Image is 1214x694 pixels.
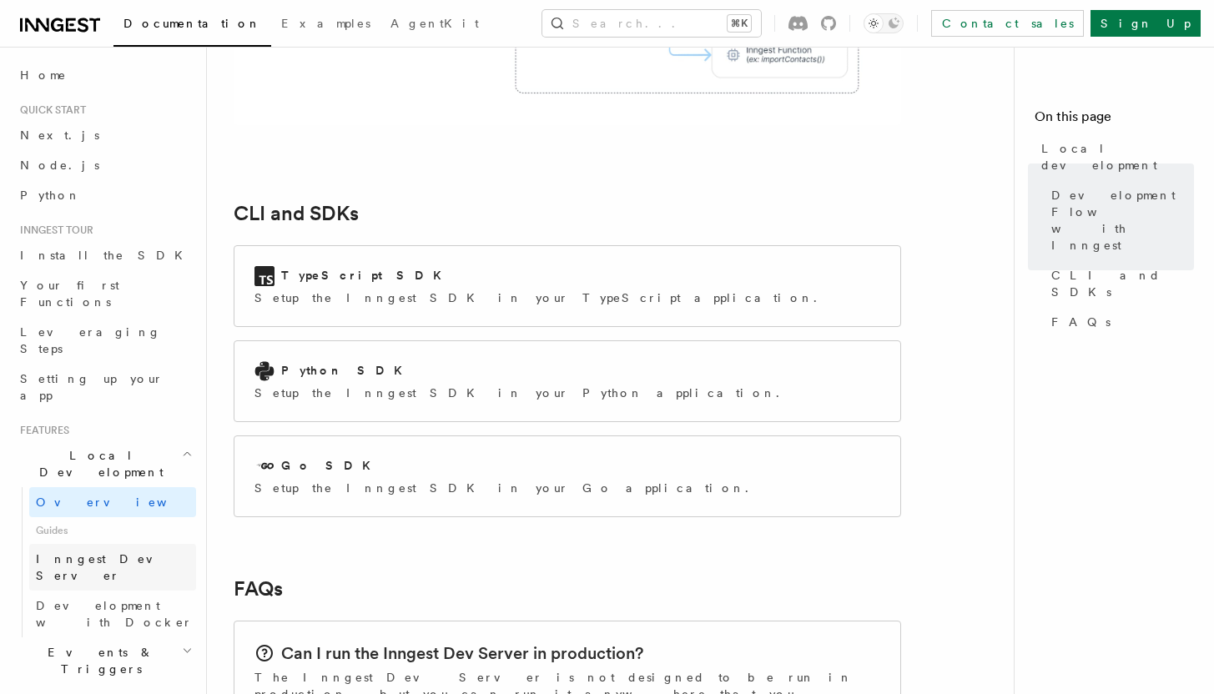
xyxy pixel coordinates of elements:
[13,424,69,437] span: Features
[281,267,451,284] h2: TypeScript SDK
[13,180,196,210] a: Python
[13,317,196,364] a: Leveraging Steps
[1045,307,1194,337] a: FAQs
[380,5,489,45] a: AgentKit
[390,17,479,30] span: AgentKit
[728,15,751,32] kbd: ⌘K
[1045,180,1194,260] a: Development Flow with Inngest
[1035,107,1194,133] h4: On this page
[1041,140,1194,173] span: Local development
[1091,10,1201,37] a: Sign Up
[36,552,179,582] span: Inngest Dev Server
[13,270,196,317] a: Your first Functions
[281,362,412,379] h2: Python SDK
[234,202,359,225] a: CLI and SDKs
[1051,267,1194,300] span: CLI and SDKs
[1051,187,1194,254] span: Development Flow with Inngest
[29,487,196,517] a: Overview
[13,103,86,117] span: Quick start
[234,245,901,327] a: TypeScript SDKSetup the Inngest SDK in your TypeScript application.
[234,340,901,422] a: Python SDKSetup the Inngest SDK in your Python application.
[20,372,164,402] span: Setting up your app
[123,17,261,30] span: Documentation
[20,158,99,172] span: Node.js
[20,128,99,142] span: Next.js
[13,487,196,637] div: Local Development
[20,279,119,309] span: Your first Functions
[281,17,370,30] span: Examples
[20,249,193,262] span: Install the SDK
[29,517,196,544] span: Guides
[254,480,758,496] p: Setup the Inngest SDK in your Go application.
[13,644,182,677] span: Events & Triggers
[254,289,827,306] p: Setup the Inngest SDK in your TypeScript application.
[20,189,81,202] span: Python
[36,495,208,509] span: Overview
[542,10,761,37] button: Search...⌘K
[234,435,901,517] a: Go SDKSetup the Inngest SDK in your Go application.
[20,67,67,83] span: Home
[281,457,380,474] h2: Go SDK
[13,120,196,150] a: Next.js
[271,5,380,45] a: Examples
[36,599,193,629] span: Development with Docker
[13,224,93,237] span: Inngest tour
[1051,314,1111,330] span: FAQs
[13,440,196,487] button: Local Development
[281,641,643,665] h2: Can I run the Inngest Dev Server in production?
[29,591,196,637] a: Development with Docker
[13,447,182,480] span: Local Development
[13,150,196,180] a: Node.js
[931,10,1084,37] a: Contact sales
[864,13,904,33] button: Toggle dark mode
[13,240,196,270] a: Install the SDK
[1035,133,1194,180] a: Local development
[13,637,196,684] button: Events & Triggers
[234,577,283,601] a: FAQs
[13,364,196,410] a: Setting up your app
[113,5,271,47] a: Documentation
[1045,260,1194,307] a: CLI and SDKs
[20,325,161,355] span: Leveraging Steps
[254,385,789,401] p: Setup the Inngest SDK in your Python application.
[29,544,196,591] a: Inngest Dev Server
[13,60,196,90] a: Home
